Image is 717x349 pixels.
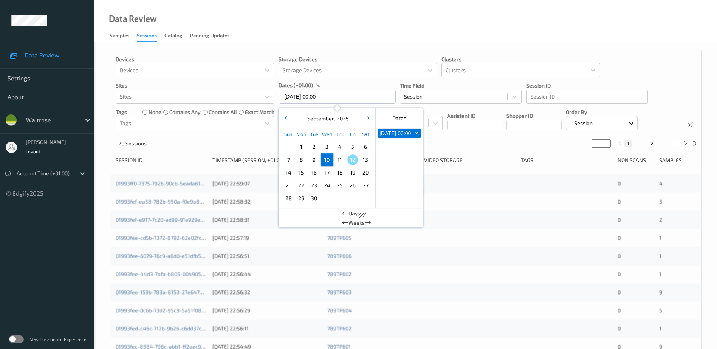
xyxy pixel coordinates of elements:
div: Choose Wednesday September 03 of 2025 [321,141,333,153]
p: Tags [116,108,127,116]
span: 1 [659,325,661,332]
p: Clusters [441,56,600,63]
div: Choose Friday September 12 of 2025 [346,153,359,166]
span: September [305,115,334,122]
span: 28 [283,193,294,204]
div: Samples [110,32,129,41]
span: 0 [618,198,621,205]
span: 6 [360,142,371,152]
div: Non Scans [618,156,654,164]
a: Samples [110,31,137,41]
span: 9 [659,289,662,295]
div: , [305,115,349,122]
div: Choose Friday October 03 of 2025 [346,192,359,205]
div: Timestamp (Session, +01:00) [212,156,322,164]
div: Choose Friday September 26 of 2025 [346,179,359,192]
p: Shopper ID [506,112,562,120]
span: 27 [360,180,371,191]
span: 11 [334,154,345,165]
div: Tue [308,128,321,141]
div: Pending Updates [190,32,229,41]
div: Choose Sunday September 07 of 2025 [282,153,295,166]
span: 25 [334,180,345,191]
div: Choose Wednesday September 10 of 2025 [321,153,333,166]
a: Pending Updates [190,31,237,41]
span: 3 [659,198,662,205]
p: dates (+01:00) [279,82,313,89]
a: 01993fee-159b-783a-8153-27e647e8fbce [116,289,217,295]
span: 0 [618,235,621,241]
div: Choose Friday September 05 of 2025 [346,141,359,153]
div: Choose Tuesday September 02 of 2025 [308,141,321,153]
div: Mon [295,128,308,141]
div: Fri [346,128,359,141]
span: 1 [296,142,307,152]
button: 2 [648,140,656,147]
span: 26 [347,180,358,191]
span: 22 [296,180,307,191]
span: 5 [347,142,358,152]
span: 8 [296,154,307,165]
span: 30 [309,193,319,204]
div: Tags [521,156,612,164]
div: Choose Saturday October 04 of 2025 [359,192,372,205]
div: Sat [359,128,372,141]
div: Sun [282,128,295,141]
a: 01993fee-0c6b-73d2-95c9-5a51f0896719 [116,307,215,313]
div: Choose Sunday August 31 of 2025 [282,141,295,153]
a: Catalog [164,31,190,41]
div: [DATE] 22:59:07 [212,180,322,187]
p: Sites [116,82,274,90]
span: 29 [296,193,307,204]
span: 20 [360,167,371,178]
span: 0 [618,180,621,187]
div: Choose Tuesday September 16 of 2025 [308,166,321,179]
a: 789TP602 [327,271,352,277]
a: 789TP604 [327,307,352,313]
div: [DATE] 22:56:11 [212,325,322,332]
p: Session ID [526,82,648,90]
span: 19 [347,167,358,178]
p: Session [571,119,595,127]
div: Choose Monday September 01 of 2025 [295,141,308,153]
div: Choose Tuesday September 30 of 2025 [308,192,321,205]
label: contains any [169,108,200,116]
span: 14 [283,167,294,178]
p: Time Field [400,82,522,90]
span: + [413,130,421,137]
span: 0 [618,307,621,313]
span: 24 [322,180,332,191]
div: Choose Monday September 22 of 2025 [295,179,308,192]
span: 0 [618,289,621,295]
span: 2025 [335,115,349,122]
div: [DATE] 22:56:51 [212,252,322,260]
span: Weeks [348,219,365,227]
div: Thu [333,128,346,141]
button: [DATE] 00:00 [378,129,412,138]
div: [DATE] 22:56:32 [212,289,322,296]
div: Session ID [116,156,207,164]
div: Choose Friday September 19 of 2025 [346,166,359,179]
div: Choose Wednesday October 01 of 2025 [321,192,333,205]
a: 01993fee-cd5b-7372-8792-62e02fc6992a [116,235,217,241]
div: Sessions [137,32,157,42]
div: Choose Tuesday September 23 of 2025 [308,179,321,192]
a: 01993fee-44d3-7afa-b805-00490534d6e2 [116,271,220,277]
span: 21 [283,180,294,191]
div: Choose Saturday September 27 of 2025 [359,179,372,192]
span: 0 [618,253,621,259]
span: 18 [334,167,345,178]
div: Choose Thursday September 18 of 2025 [333,166,346,179]
span: 1 [659,271,661,277]
p: Storage Devices [279,56,437,63]
button: ... [672,140,681,147]
div: Choose Monday September 15 of 2025 [295,166,308,179]
div: Choose Monday September 29 of 2025 [295,192,308,205]
label: exact match [245,108,274,116]
a: 789TP605 [327,235,352,241]
span: 13 [360,154,371,165]
div: [DATE] 22:57:19 [212,234,322,242]
label: none [149,108,161,116]
span: 1 [659,253,661,259]
div: Choose Sunday September 21 of 2025 [282,179,295,192]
